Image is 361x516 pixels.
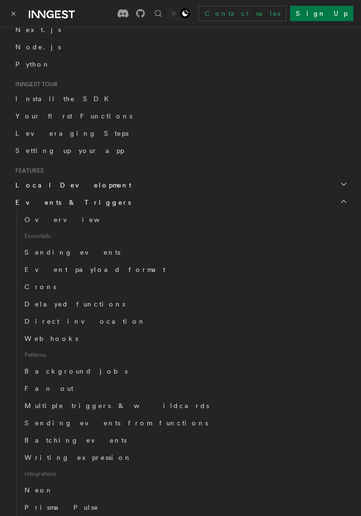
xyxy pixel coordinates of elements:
span: Webhooks [24,335,78,342]
span: Features [12,167,44,175]
span: Event payload format [24,266,165,273]
span: Setting up your app [15,147,124,154]
a: Sign Up [290,6,353,21]
button: Toggle navigation [8,8,19,19]
span: Prisma Pulse [24,504,99,511]
span: Delayed functions [24,300,125,308]
span: Crons [24,283,56,291]
span: Multiple triggers & wildcards [24,402,209,410]
span: Your first Functions [15,112,132,120]
a: Crons [21,278,349,295]
span: Patterns [21,347,349,363]
button: Find something... [152,8,164,19]
span: Local Development [12,180,131,190]
span: Batching events [24,436,127,444]
span: Integrations [21,466,349,481]
button: Local Development [12,176,349,194]
span: Events & Triggers [12,198,131,207]
span: Inngest tour [12,81,58,88]
span: Writing expression [24,454,132,461]
a: Webhooks [21,330,349,347]
a: Event payload format [21,261,349,278]
span: Node.js [15,43,61,51]
span: Overview [24,216,123,223]
a: Background jobs [21,363,349,380]
a: Delayed functions [21,295,349,313]
a: Contact sales [198,6,286,21]
a: Multiple triggers & wildcards [21,397,349,414]
span: Python [15,60,50,68]
button: Toggle dark mode [168,8,191,19]
a: Python [12,56,349,73]
a: Leveraging Steps [12,125,349,142]
span: Background jobs [24,367,128,375]
button: Events & Triggers [12,194,349,211]
a: Setting up your app [12,142,349,159]
a: Neon [21,481,349,499]
span: Sending events [24,248,120,256]
a: Sending events [21,244,349,261]
a: Fan out [21,380,349,397]
a: Sending events from functions [21,414,349,432]
span: Neon [24,486,53,494]
a: Next.js [12,21,349,38]
span: Next.js [15,26,61,34]
span: Fan out [24,385,73,392]
a: Writing expression [21,449,349,466]
span: Leveraging Steps [15,129,128,137]
a: Overview [21,211,349,228]
a: Your first Functions [12,107,349,125]
span: Install the SDK [15,95,115,103]
a: Batching events [21,432,349,449]
a: Direct invocation [21,313,349,330]
span: Direct invocation [24,317,146,325]
span: Essentials [21,228,349,244]
a: Node.js [12,38,349,56]
a: Install the SDK [12,90,349,107]
a: Prisma Pulse [21,499,349,516]
span: Sending events from functions [24,419,208,427]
